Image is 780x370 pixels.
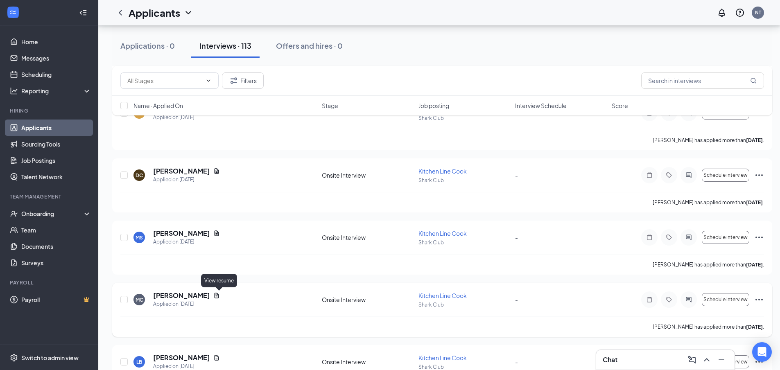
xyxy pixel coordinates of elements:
[213,292,220,299] svg: Document
[746,324,763,330] b: [DATE]
[418,102,449,110] span: Job posting
[199,41,251,51] div: Interviews · 113
[153,300,220,308] div: Applied on [DATE]
[153,167,210,176] h5: [PERSON_NAME]
[79,9,87,17] svg: Collapse
[129,6,180,20] h1: Applicants
[644,296,654,303] svg: Note
[213,168,220,174] svg: Document
[687,355,697,365] svg: ComposeMessage
[153,238,220,246] div: Applied on [DATE]
[735,8,745,18] svg: QuestionInfo
[21,238,91,255] a: Documents
[684,234,694,241] svg: ActiveChat
[322,296,414,304] div: Onsite Interview
[322,233,414,241] div: Onsite Interview
[653,261,764,268] p: [PERSON_NAME] has applied more than .
[133,102,183,110] span: Name · Applied On
[703,235,748,240] span: Schedule interview
[9,8,17,16] svg: WorkstreamLogo
[515,171,518,179] span: -
[703,172,748,178] span: Schedule interview
[653,323,764,330] p: [PERSON_NAME] has applied more than .
[213,354,220,361] svg: Document
[684,296,694,303] svg: ActiveChat
[515,296,518,303] span: -
[641,72,764,89] input: Search in interviews
[322,171,414,179] div: Onsite Interview
[136,234,143,241] div: MS
[10,87,18,95] svg: Analysis
[754,295,764,305] svg: Ellipses
[754,170,764,180] svg: Ellipses
[136,296,143,303] div: MC
[702,169,749,182] button: Schedule interview
[276,41,343,51] div: Offers and hires · 0
[153,291,210,300] h5: [PERSON_NAME]
[515,102,567,110] span: Interview Schedule
[21,169,91,185] a: Talent Network
[664,234,674,241] svg: Tag
[715,353,728,366] button: Minimize
[21,66,91,83] a: Scheduling
[515,234,518,241] span: -
[21,34,91,50] a: Home
[755,9,761,16] div: NT
[229,76,239,86] svg: Filter
[21,291,91,308] a: PayrollCrown
[10,107,90,114] div: Hiring
[664,172,674,178] svg: Tag
[21,354,79,362] div: Switch to admin view
[717,8,727,18] svg: Notifications
[746,137,763,143] b: [DATE]
[322,102,338,110] span: Stage
[515,358,518,365] span: -
[418,177,510,184] p: Shark Club
[746,199,763,205] b: [DATE]
[21,222,91,238] a: Team
[700,353,713,366] button: ChevronUp
[612,102,628,110] span: Score
[664,296,674,303] svg: Tag
[21,50,91,66] a: Messages
[183,8,193,18] svg: ChevronDown
[684,172,694,178] svg: ActiveChat
[10,210,18,218] svg: UserCheck
[222,72,264,89] button: Filter Filters
[115,8,125,18] svg: ChevronLeft
[213,230,220,237] svg: Document
[21,87,92,95] div: Reporting
[702,231,749,244] button: Schedule interview
[10,354,18,362] svg: Settings
[322,358,414,366] div: Onsite Interview
[644,172,654,178] svg: Note
[644,234,654,241] svg: Note
[136,359,142,365] div: LB
[418,354,467,361] span: Kitchen Line Cook
[418,292,467,299] span: Kitchen Line Cook
[153,353,210,362] h5: [PERSON_NAME]
[754,357,764,367] svg: Ellipses
[603,355,617,364] h3: Chat
[746,262,763,268] b: [DATE]
[717,355,726,365] svg: Minimize
[21,120,91,136] a: Applicants
[21,255,91,271] a: Surveys
[205,77,212,84] svg: ChevronDown
[10,279,90,286] div: Payroll
[120,41,175,51] div: Applications · 0
[752,342,772,362] div: Open Intercom Messenger
[750,77,757,84] svg: MagnifyingGlass
[653,137,764,144] p: [PERSON_NAME] has applied more than .
[754,232,764,242] svg: Ellipses
[153,229,210,238] h5: [PERSON_NAME]
[136,172,143,179] div: DC
[201,274,237,287] div: View resume
[153,176,220,184] div: Applied on [DATE]
[418,167,467,175] span: Kitchen Line Cook
[418,239,510,246] p: Shark Club
[702,355,712,365] svg: ChevronUp
[21,152,91,169] a: Job Postings
[685,353,699,366] button: ComposeMessage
